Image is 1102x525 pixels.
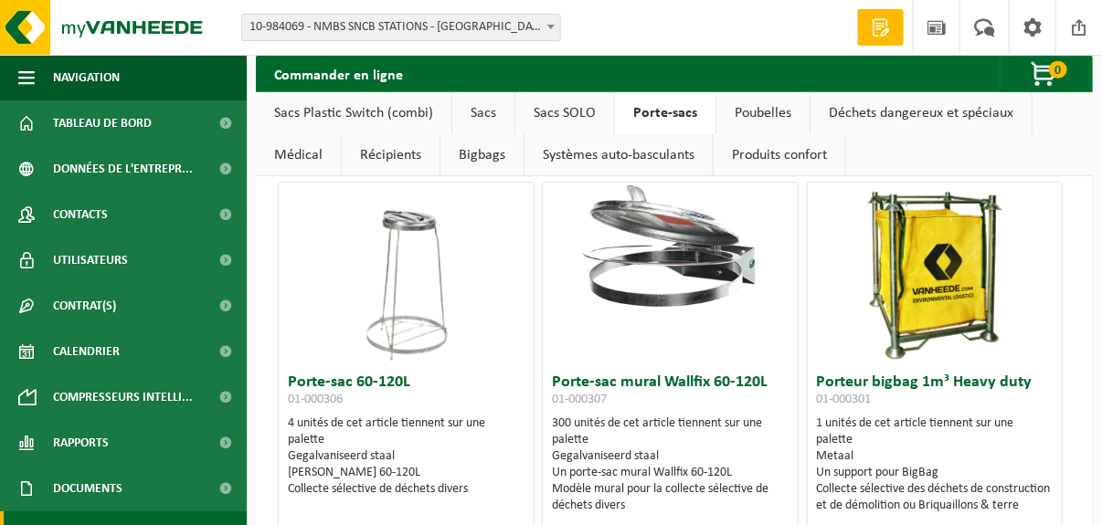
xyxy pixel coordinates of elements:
div: Collecte sélective de déchets divers [288,481,524,498]
a: Récipients [342,134,440,176]
span: Rapports [53,420,109,466]
h3: Porte-sac mural Wallfix 60-120L [552,374,788,411]
div: Gegalvaniseerd staal [288,448,524,465]
a: Sacs Plastic Switch (combi) [256,92,451,134]
div: 300 unités de cet article tiennent sur une palette [552,415,788,514]
a: Sacs [452,92,514,134]
span: 10-984069 - NMBS SNCB STATIONS - SINT-GILLIS [241,14,561,41]
div: Un support pour BigBag [817,465,1053,481]
span: Contrat(s) [53,283,116,329]
img: 01-000307 [543,183,797,310]
span: Données de l'entrepr... [53,146,193,192]
h3: Porteur bigbag 1m³ Heavy duty [817,374,1053,411]
span: 01-000307 [552,393,607,406]
a: Poubelles [716,92,810,134]
span: Compresseurs intelli... [53,374,193,420]
div: Gegalvaniseerd staal [552,448,788,465]
span: Navigation [53,55,120,100]
img: 01-000301 [843,183,1026,365]
a: Systèmes auto-basculants [525,134,713,176]
a: Sacs SOLO [515,92,614,134]
span: Tableau de bord [53,100,152,146]
h2: Commander en ligne [256,56,421,91]
a: Porte-sacs [615,92,715,134]
a: Déchets dangereux et spéciaux [811,92,1032,134]
div: Collecte sélective des déchets de construction et de démolition ou Briquaillons & terre [817,481,1053,514]
span: 10-984069 - NMBS SNCB STATIONS - SINT-GILLIS [242,15,560,40]
h3: Porte-sac 60-120L [288,374,524,411]
span: Contacts [53,192,108,237]
span: Utilisateurs [53,237,128,283]
div: [PERSON_NAME] 60-120L [288,465,524,481]
span: 0 [1049,61,1067,79]
span: 01-000306 [288,393,343,406]
div: 4 unités de cet article tiennent sur une palette [288,415,524,498]
div: Un porte-sac mural Wallfix 60-120L [552,465,788,481]
div: Metaal [817,448,1053,465]
a: Médical [256,134,341,176]
span: Calendrier [53,329,120,374]
div: Modèle mural pour la collecte sélective de déchets divers [552,481,788,514]
a: Bigbags [440,134,524,176]
button: 0 [1000,56,1091,92]
div: 1 unités de cet article tiennent sur une palette [817,415,1053,514]
span: Documents [53,466,122,511]
img: 01-000306 [361,183,452,365]
span: 01-000301 [817,393,872,406]
a: Produits confort [714,134,845,176]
